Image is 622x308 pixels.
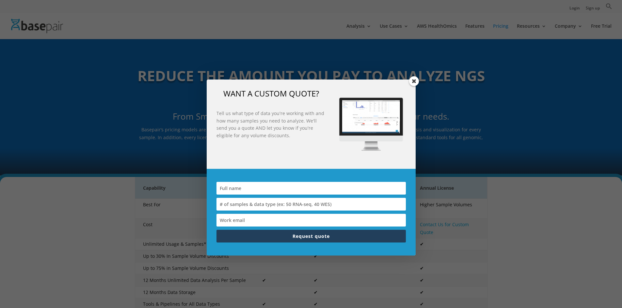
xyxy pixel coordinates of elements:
[223,88,319,99] span: WANT A CUSTOM QUOTE?
[216,198,406,211] input: # of samples & data type (ex: 50 RNA-seq, 40 WES)
[293,233,330,239] span: Request quote
[216,182,406,195] input: Full name
[487,211,618,279] iframe: Drift Widget Chat Window
[216,214,406,227] input: Work email
[589,275,614,300] iframe: Drift Widget Chat Controller
[216,110,324,138] strong: Tell us what type of data you're working with and how many samples you need to analyze. We'll sen...
[216,230,406,242] button: Request quote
